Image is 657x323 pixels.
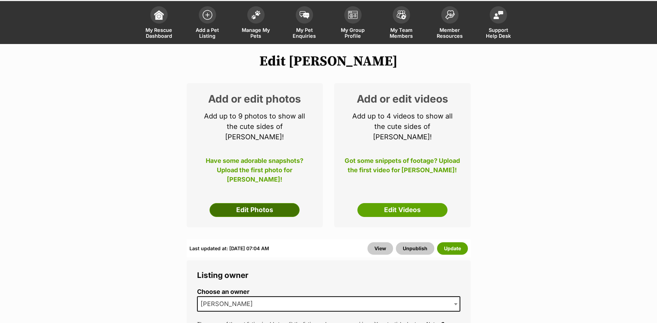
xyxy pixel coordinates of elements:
span: Add a Pet Listing [192,27,223,39]
label: Choose an owner [197,288,460,296]
span: My Rescue Dashboard [143,27,175,39]
span: My Team Members [386,27,417,39]
img: member-resources-icon-8e73f808a243e03378d46382f2149f9095a855e16c252ad45f914b54edf8863c.svg [445,10,455,19]
span: Listing owner [197,270,248,280]
span: My Group Profile [337,27,369,39]
div: Last updated at: [DATE] 07:04 AM [189,242,269,255]
span: Support Help Desk [483,27,514,39]
a: Add a Pet Listing [183,3,232,44]
p: Have some adorable snapshots? Upload the first photo for [PERSON_NAME]! [197,156,313,179]
span: Member Resources [434,27,465,39]
a: Manage My Pets [232,3,280,44]
p: Add up to 9 photos to show all the cute sides of [PERSON_NAME]! [197,111,313,142]
p: Add up to 4 videos to show all the cute sides of [PERSON_NAME]! [345,111,460,142]
img: group-profile-icon-3fa3cf56718a62981997c0bc7e787c4b2cf8bcc04b72c1350f741eb67cf2f40e.svg [348,11,358,19]
p: Got some snippets of footage? Upload the first video for [PERSON_NAME]! [345,156,460,179]
span: My Pet Enquiries [289,27,320,39]
a: View [367,242,393,255]
a: My Group Profile [329,3,377,44]
h2: Add or edit videos [345,94,460,104]
h2: Add or edit photos [197,94,313,104]
img: pet-enquiries-icon-7e3ad2cf08bfb03b45e93fb7055b45f3efa6380592205ae92323e6603595dc1f.svg [300,11,309,19]
img: help-desk-icon-fdf02630f3aa405de69fd3d07c3f3aa587a6932b1a1747fa1d2bba05be0121f9.svg [494,11,503,19]
span: Manage My Pets [240,27,272,39]
a: My Pet Enquiries [280,3,329,44]
span: Laura [198,299,260,309]
button: Update [437,242,468,255]
button: Unpublish [396,242,434,255]
a: Member Resources [426,3,474,44]
a: Edit Photos [210,203,300,217]
a: My Rescue Dashboard [135,3,183,44]
img: add-pet-listing-icon-0afa8454b4691262ce3f59096e99ab1cd57d4a30225e0717b998d2c9b9846f56.svg [203,10,212,20]
img: manage-my-pets-icon-02211641906a0b7f246fdf0571729dbe1e7629f14944591b6c1af311fb30b64b.svg [251,10,261,19]
a: Edit Videos [357,203,447,217]
img: dashboard-icon-eb2f2d2d3e046f16d808141f083e7271f6b2e854fb5c12c21221c1fb7104beca.svg [154,10,164,20]
img: team-members-icon-5396bd8760b3fe7c0b43da4ab00e1e3bb1a5d9ba89233759b79545d2d3fc5d0d.svg [397,10,406,19]
a: Support Help Desk [474,3,523,44]
a: My Team Members [377,3,426,44]
span: Laura [197,296,460,312]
